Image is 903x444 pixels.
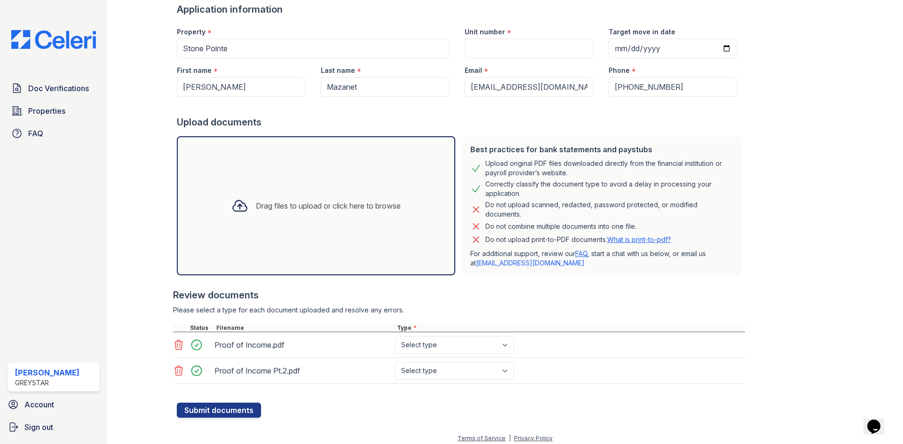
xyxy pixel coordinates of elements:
div: | [509,435,511,442]
span: FAQ [28,128,43,139]
div: [PERSON_NAME] [15,367,79,378]
label: Last name [321,66,355,75]
span: Account [24,399,54,410]
a: FAQ [8,124,100,143]
div: Status [188,324,214,332]
a: Privacy Policy [514,435,553,442]
a: What is print-to-pdf? [607,235,671,243]
div: Upload documents [177,116,745,129]
p: Do not upload print-to-PDF documents. [485,235,671,244]
div: Proof of Income Pt.2.pdf [214,363,391,378]
label: Unit number [465,27,505,37]
div: Do not combine multiple documents into one file. [485,221,636,232]
span: Doc Verifications [28,83,89,94]
div: Proof of Income.pdf [214,337,391,352]
a: Account [4,395,103,414]
a: [EMAIL_ADDRESS][DOMAIN_NAME] [476,259,585,267]
label: Phone [609,66,630,75]
div: Do not upload scanned, redacted, password protected, or modified documents. [485,200,734,219]
div: Drag files to upload or click here to browse [256,200,401,211]
label: First name [177,66,212,75]
span: Properties [28,105,65,117]
div: Type [395,324,745,332]
div: Review documents [173,288,745,302]
div: Greystar [15,378,79,388]
button: Submit documents [177,403,261,418]
iframe: chat widget [863,406,894,435]
div: Application information [177,3,745,16]
div: Correctly classify the document type to avoid a delay in processing your application. [485,179,734,198]
span: Sign out [24,421,53,433]
div: Best practices for bank statements and paystubs [470,144,734,155]
a: Sign out [4,418,103,436]
p: For additional support, review our , start a chat with us below, or email us at [470,249,734,268]
a: FAQ [575,249,587,257]
label: Email [465,66,482,75]
label: Property [177,27,206,37]
img: CE_Logo_Blue-a8612792a0a2168367f1c8372b55b34899dd931a85d93a1a3d3e32e68fde9ad4.png [4,30,103,49]
div: Please select a type for each document uploaded and resolve any errors. [173,305,745,315]
a: Properties [8,101,100,120]
a: Doc Verifications [8,79,100,98]
a: Terms of Service [458,435,506,442]
div: Filename [214,324,395,332]
label: Target move in date [609,27,675,37]
div: Upload original PDF files downloaded directly from the financial institution or payroll provider’... [485,159,734,178]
